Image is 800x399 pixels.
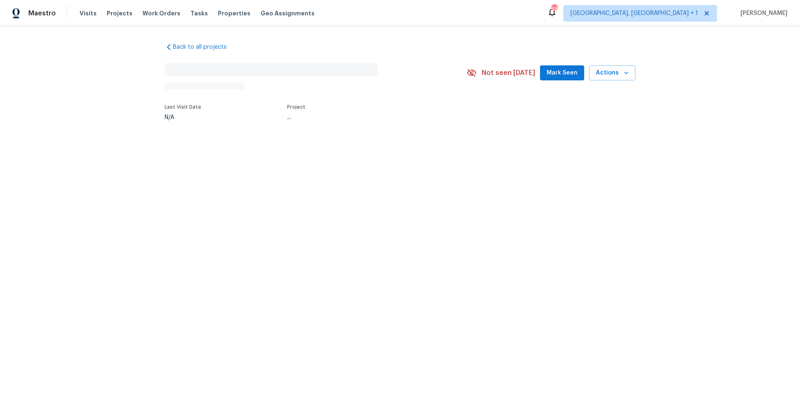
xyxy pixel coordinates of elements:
[260,9,315,17] span: Geo Assignments
[80,9,97,17] span: Visits
[165,105,201,110] span: Last Visit Date
[218,9,250,17] span: Properties
[28,9,56,17] span: Maestro
[165,115,201,120] div: N/A
[165,43,245,51] a: Back to all projects
[589,65,635,81] button: Actions
[570,9,698,17] span: [GEOGRAPHIC_DATA], [GEOGRAPHIC_DATA] + 1
[737,9,787,17] span: [PERSON_NAME]
[482,69,535,77] span: Not seen [DATE]
[540,65,584,81] button: Mark Seen
[142,9,180,17] span: Work Orders
[287,105,305,110] span: Project
[287,115,447,120] div: ...
[190,10,208,16] span: Tasks
[551,5,557,13] div: 68
[596,68,629,78] span: Actions
[547,68,577,78] span: Mark Seen
[107,9,132,17] span: Projects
